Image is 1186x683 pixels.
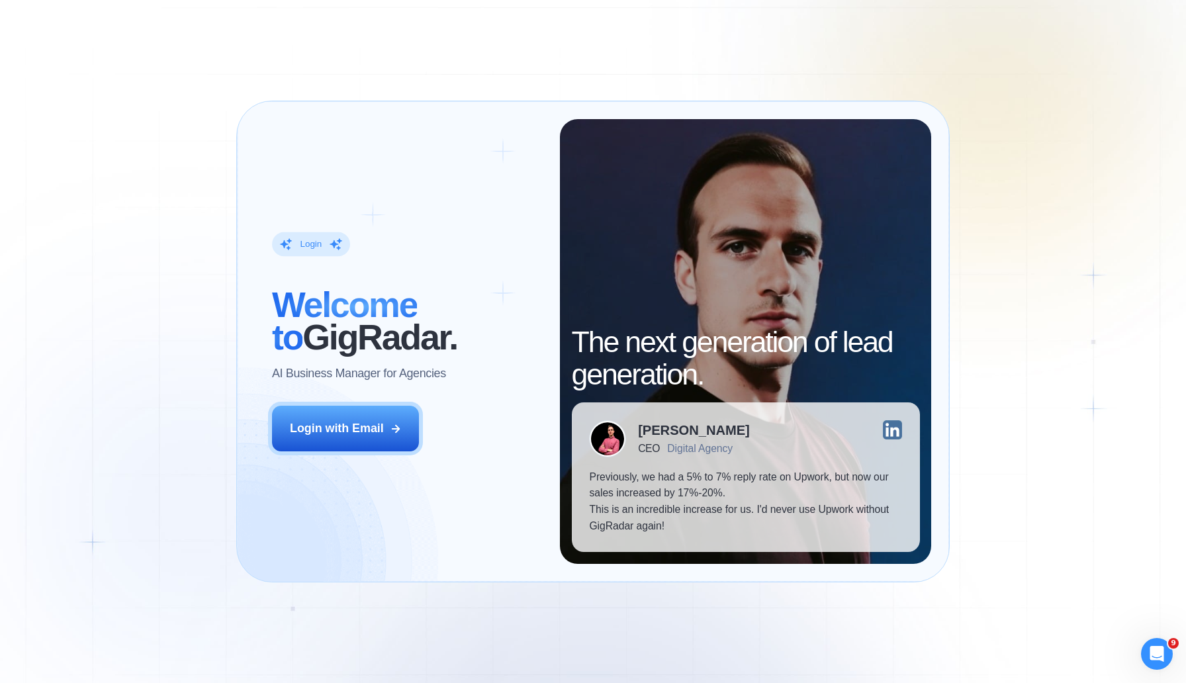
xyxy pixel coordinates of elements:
h2: The next generation of lead generation. [572,326,920,391]
div: Digital Agency [667,443,733,455]
h2: ‍ GigRadar. [272,289,541,354]
button: Login with Email [272,406,419,451]
div: CEO [638,443,660,455]
div: Login with Email [290,420,384,437]
p: AI Business Manager for Agencies [272,366,446,383]
span: 9 [1168,638,1179,649]
p: Previously, we had a 5% to 7% reply rate on Upwork, but now our sales increased by 17%-20%. This ... [589,469,901,535]
span: Welcome to [272,285,417,357]
div: Login [300,238,322,250]
iframe: Intercom live chat [1141,638,1173,670]
div: [PERSON_NAME] [638,424,750,437]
